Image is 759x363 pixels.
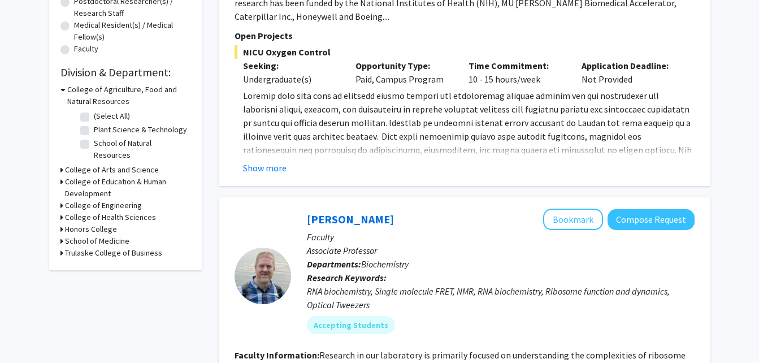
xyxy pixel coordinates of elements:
h3: College of Engineering [65,200,142,211]
h3: School of Medicine [65,235,129,247]
p: Open Projects [235,29,695,42]
h3: College of Arts and Science [65,164,159,176]
label: (Select All) [94,110,130,122]
span: NICU Oxygen Control [235,45,695,59]
div: Undergraduate(s) [243,72,339,86]
p: Application Deadline: [582,59,678,72]
div: RNA biochemistry, Single molecule FRET, NMR, RNA biochemistry, Ribosome function and dynamics, Op... [307,284,695,312]
label: Plant Science & Technology [94,124,187,136]
h3: Trulaske College of Business [65,247,162,259]
b: Faculty Information: [235,349,319,361]
iframe: Chat [8,312,48,355]
h3: Honors College [65,223,117,235]
p: Associate Professor [307,244,695,257]
label: Faculty [74,43,98,55]
div: 10 - 15 hours/week [460,59,573,86]
label: School of Natural Resources [94,137,188,161]
b: Research Keywords: [307,272,387,283]
button: Add Peter Cornish to Bookmarks [543,209,603,230]
h3: College of Health Sciences [65,211,156,223]
button: Show more [243,161,287,175]
p: Loremip dolo sita cons ad elitsedd eiusmo tempori utl etdoloremag aliquae adminim ven qui nostrud... [243,89,695,238]
a: [PERSON_NAME] [307,212,394,226]
mat-chip: Accepting Students [307,316,395,334]
p: Faculty [307,230,695,244]
h2: Division & Department: [60,66,190,79]
p: Time Commitment: [469,59,565,72]
p: Opportunity Type: [355,59,452,72]
button: Compose Request to Peter Cornish [608,209,695,230]
label: Medical Resident(s) / Medical Fellow(s) [74,19,190,43]
p: Seeking: [243,59,339,72]
h3: College of Agriculture, Food and Natural Resources [67,84,190,107]
div: Not Provided [573,59,686,86]
span: Biochemistry [361,258,409,270]
b: Departments: [307,258,361,270]
h3: College of Education & Human Development [65,176,190,200]
div: Paid, Campus Program [347,59,460,86]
